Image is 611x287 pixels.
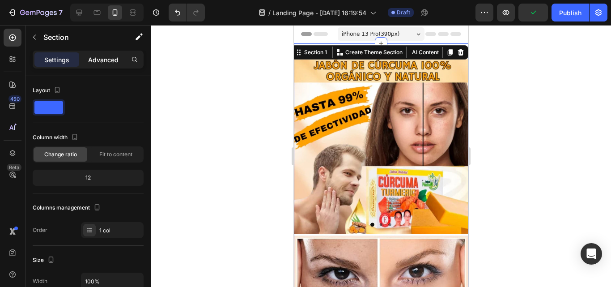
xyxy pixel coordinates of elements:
span: / [268,8,271,17]
div: Columns management [33,202,102,214]
div: Layout [33,85,63,97]
span: Fit to content [99,150,132,158]
div: Undo/Redo [169,4,205,21]
p: Section [43,32,117,43]
p: Settings [44,55,69,64]
div: Publish [559,8,581,17]
p: Advanced [88,55,119,64]
p: 7 [59,7,63,18]
span: Change ratio [44,150,77,158]
div: 12 [34,171,142,184]
div: Open Intercom Messenger [581,243,602,265]
div: Beta [7,164,21,171]
div: Width [33,277,47,285]
div: 450 [8,95,21,103]
iframe: Design area [294,25,468,287]
div: Size [33,254,56,266]
div: Order [33,226,47,234]
span: Landing Page - [DATE] 16:19:54 [272,8,366,17]
button: Publish [552,4,589,21]
span: Draft [397,9,410,17]
div: Column width [33,132,80,144]
button: 7 [4,4,67,21]
div: 1 col [99,227,141,235]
